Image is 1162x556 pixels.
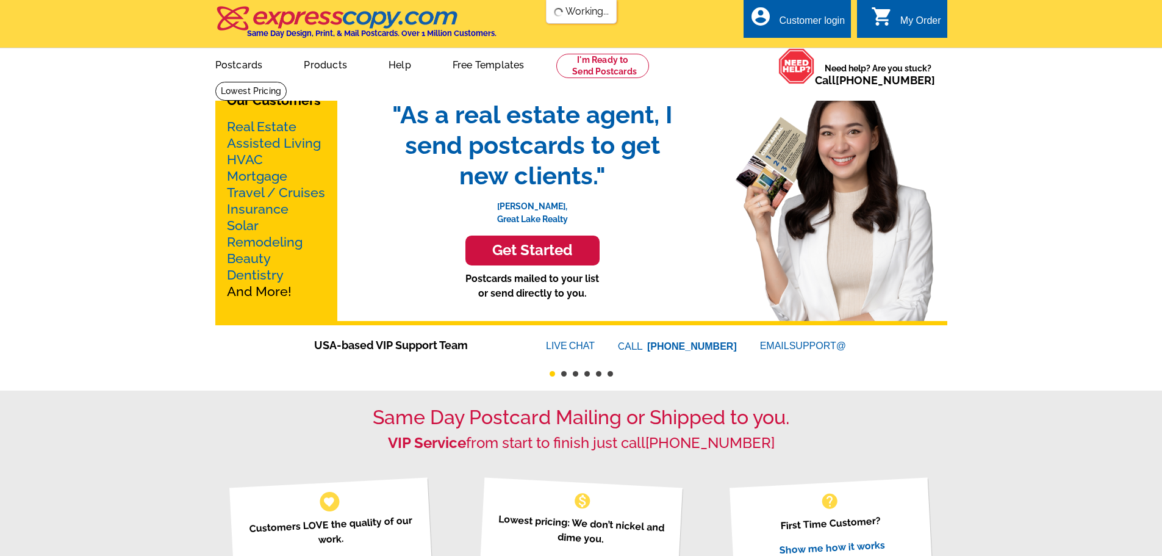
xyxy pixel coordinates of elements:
[553,7,563,17] img: loading...
[815,74,935,87] span: Call
[760,341,848,351] a: EMAILSUPPORT@
[546,339,569,353] font: LIVE
[561,371,567,377] button: 2 of 6
[227,201,289,217] a: Insurance
[836,74,935,87] a: [PHONE_NUMBER]
[323,495,335,508] span: favorite
[645,434,775,452] a: [PHONE_NUMBER]
[871,5,893,27] i: shopping_cart
[196,49,282,78] a: Postcards
[546,341,595,351] a: LIVECHAT
[779,539,885,556] a: Show me how it works
[900,15,941,32] div: My Order
[227,218,259,233] a: Solar
[573,491,592,511] span: monetization_on
[481,242,584,259] h3: Get Started
[227,135,321,151] a: Assisted Living
[745,511,917,535] p: First Time Customer?
[779,15,845,32] div: Customer login
[227,168,287,184] a: Mortgage
[495,511,667,550] p: Lowest pricing: We don’t nickel and dime you.
[227,152,263,167] a: HVAC
[596,371,601,377] button: 5 of 6
[284,49,367,78] a: Products
[227,251,271,266] a: Beauty
[778,48,815,84] img: help
[227,119,296,134] a: Real Estate
[584,371,590,377] button: 4 of 6
[815,62,941,87] span: Need help? Are you stuck?
[573,371,578,377] button: 3 of 6
[369,49,431,78] a: Help
[314,337,509,353] span: USA-based VIP Support Team
[618,339,644,354] font: CALL
[380,99,685,191] span: "As a real estate agent, I send postcards to get new clients."
[608,371,613,377] button: 6 of 6
[245,513,417,551] p: Customers LOVE the quality of our work.
[215,435,947,452] h2: from start to finish just call
[750,13,845,29] a: account_circle Customer login
[820,491,839,511] span: help
[380,272,685,301] p: Postcards mailed to your list or send directly to you.
[380,191,685,226] p: [PERSON_NAME], Great Lake Realty
[550,371,555,377] button: 1 of 6
[227,234,303,250] a: Remodeling
[247,29,497,38] h4: Same Day Design, Print, & Mail Postcards. Over 1 Million Customers.
[388,434,466,452] strong: VIP Service
[380,236,685,265] a: Get Started
[647,341,737,352] a: [PHONE_NUMBER]
[789,339,848,353] font: SUPPORT@
[215,406,947,429] h1: Same Day Postcard Mailing or Shipped to you.
[227,185,325,200] a: Travel / Cruises
[750,5,772,27] i: account_circle
[215,15,497,38] a: Same Day Design, Print, & Mail Postcards. Over 1 Million Customers.
[227,118,326,300] p: And More!
[871,13,941,29] a: shopping_cart My Order
[433,49,544,78] a: Free Templates
[227,267,284,283] a: Dentistry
